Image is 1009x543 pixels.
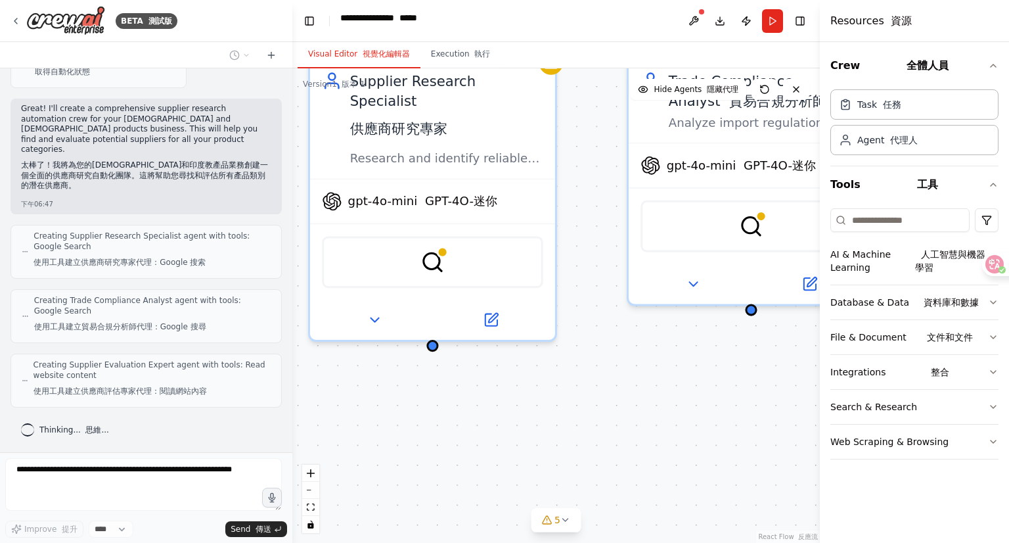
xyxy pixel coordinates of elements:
[231,524,271,534] span: Send
[627,57,876,306] div: Trade Compliance Analyst 貿易合規分析師Analyze import regulations, customs requirements, and certificati...
[302,482,319,499] button: zoom out
[931,367,949,377] font: 整合
[791,12,809,30] button: Hide right sidebar
[830,285,998,319] button: Database & Data 資料庫和數據
[669,114,862,130] div: Analyze import regulations, customs requirements, and certification needs for importing {product_...
[420,250,444,274] img: SerplyWebSearchTool
[340,11,488,31] nav: breadcrumb
[308,57,557,342] div: Supplier Research Specialist供應商研究專家Research and identify reliable suppliers for {product_category...
[739,214,763,238] img: SerplyWebSearchTool
[34,322,206,331] font: 使用工具建立貿易合規分析師代理：Google 搜尋
[669,71,862,111] div: Trade Compliance Analyst
[85,425,108,435] font: 思維...
[348,193,498,209] span: gpt-4o-mini
[34,387,207,396] font: 使用工具建立供應商評估專家代理：閱讀網站內容
[256,525,271,534] font: 傳送
[350,151,543,166] div: Research and identify reliable suppliers for {product_category} in [GEOGRAPHIC_DATA] and other re...
[744,158,816,172] font: GPT-4O-迷你
[654,84,738,95] span: Hide Agents
[891,14,912,27] font: 資源
[363,49,410,59] font: 視覺化編輯器
[857,98,901,111] div: Task
[34,258,206,267] font: 使用工具建立供應商研究專家代理：Google 搜索
[474,49,490,59] font: 執行
[303,79,365,89] div: Version 1
[224,47,256,63] button: Switch to previous chat
[707,85,738,94] font: 隱藏代理
[300,12,319,30] button: Hide left sidebar
[420,41,501,68] button: Execution
[830,355,998,389] button: Integrations 整合
[302,465,319,533] div: React Flow controls
[434,308,547,332] button: Open in side panel
[830,390,998,424] button: Search & Research
[758,533,818,540] a: React Flow attribution
[302,465,319,482] button: zoom in
[298,41,420,68] button: Visual Editor
[531,508,581,532] button: 5
[927,332,973,342] font: 文件和文件
[425,195,497,208] font: GPT-4O-迷你
[302,499,319,516] button: fit view
[830,13,912,29] h4: Resources
[39,425,109,435] span: Thinking...
[924,297,979,308] font: 資料庫和數據
[21,199,271,209] div: 下午06:47
[24,524,78,534] span: Improve
[830,320,998,354] button: File & Document 文件和文件
[34,360,271,402] span: Creating Supplier Evaluation Expert agent with tools: Read website content
[883,99,901,110] font: 任務
[148,16,172,26] font: 測試版
[34,231,271,273] span: Creating Supplier Research Specialist agent with tools: Google Search
[21,160,268,190] font: 太棒了！我將為您的[DEMOGRAPHIC_DATA]和印度教產品業務創建一個全面的供應商研究自動化團隊。這將幫助您尋找和評估所有產品類別的潛在供應商。
[62,525,78,534] font: 提升
[554,513,560,527] span: 5
[798,533,818,540] font: 反應流
[350,121,448,137] font: 供應商研究專家
[830,425,998,459] button: Web Scraping & Browsing
[830,47,998,84] button: Crew 全體人員
[830,237,998,285] button: AI & Machine Learning 人工智慧與機器學習
[26,6,105,35] img: Logo
[890,135,918,145] font: 代理人
[830,84,998,166] div: Crew 全體人員
[857,133,918,147] div: Agent
[225,521,287,537] button: Send 傳送
[830,203,998,470] div: Tools 工具
[917,178,938,191] font: 工具
[907,59,949,72] font: 全體人員
[753,272,866,296] button: Open in side panel
[262,488,282,508] button: Click to speak your automation idea
[350,71,543,147] div: Supplier Research Specialist
[21,104,271,197] p: Great! I'll create a comprehensive supplier research automation crew for your [DEMOGRAPHIC_DATA] ...
[729,93,827,108] font: 貿易合規分析師
[915,249,985,273] font: 人工智慧與機器學習
[667,158,817,174] span: gpt-4o-mini
[830,166,998,203] button: Tools 工具
[35,67,90,76] font: 取得自動化狀態
[630,79,746,100] button: Hide Agents 隱藏代理
[5,521,83,538] button: Improve 提升
[261,47,282,63] button: Start a new chat
[302,516,319,533] button: toggle interactivity
[342,80,365,89] font: 版本 1
[116,13,177,29] div: BETA
[34,295,271,337] span: Creating Trade Compliance Analyst agent with tools: Google Search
